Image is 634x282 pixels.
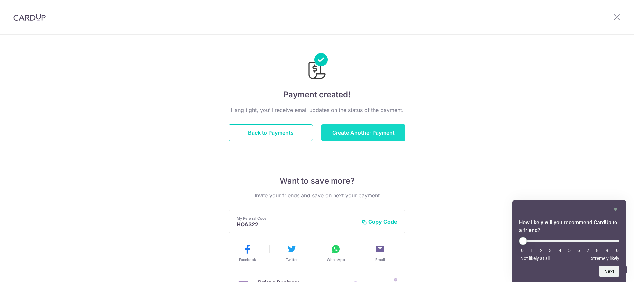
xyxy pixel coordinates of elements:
button: Next question [599,266,619,277]
p: HOA322 [237,221,356,228]
p: My Referral Code [237,216,356,221]
li: 7 [585,248,591,253]
span: Facebook [239,257,256,262]
span: Not likely at all [520,256,550,261]
li: 3 [547,248,554,253]
p: Hang tight, you’ll receive email updates on the status of the payment. [229,106,405,114]
li: 9 [604,248,610,253]
span: Extremely likely [588,256,619,261]
img: CardUp [13,13,46,21]
button: Twitter [272,244,311,262]
span: Email [375,257,385,262]
h4: Payment created! [229,89,405,101]
li: 10 [613,248,619,253]
li: 4 [557,248,563,253]
button: Back to Payments [229,124,313,141]
li: 5 [566,248,573,253]
p: Want to save more? [229,176,405,186]
button: Hide survey [612,205,619,213]
button: Copy Code [362,218,397,225]
button: Facebook [228,244,267,262]
button: Email [361,244,400,262]
li: 6 [575,248,582,253]
li: 1 [528,248,535,253]
div: How likely will you recommend CardUp to a friend? Select an option from 0 to 10, with 0 being Not... [519,205,619,277]
li: 0 [519,248,526,253]
span: Help [15,5,28,11]
span: Twitter [286,257,298,262]
img: Payments [306,53,328,81]
div: How likely will you recommend CardUp to a friend? Select an option from 0 to 10, with 0 being Not... [519,237,619,261]
li: 8 [594,248,601,253]
span: WhatsApp [327,257,345,262]
li: 2 [538,248,545,253]
button: WhatsApp [316,244,355,262]
button: Create Another Payment [321,124,405,141]
h2: How likely will you recommend CardUp to a friend? Select an option from 0 to 10, with 0 being Not... [519,219,619,234]
p: Invite your friends and save on next your payment [229,192,405,199]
